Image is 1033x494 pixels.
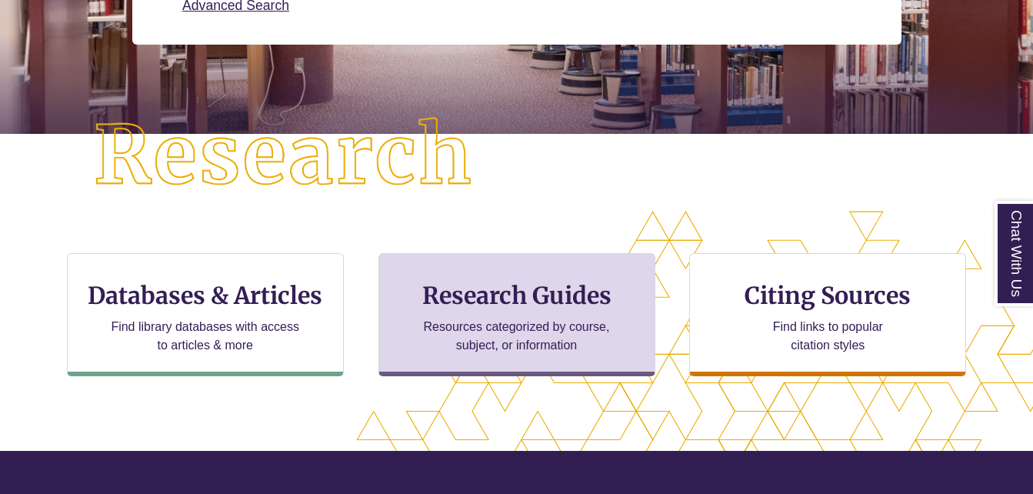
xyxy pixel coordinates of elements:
img: Research [52,75,516,237]
h3: Citing Sources [734,281,921,310]
p: Find library databases with access to articles & more [105,318,305,355]
h3: Research Guides [392,281,642,310]
a: Databases & Articles Find library databases with access to articles & more [67,253,344,376]
p: Find links to popular citation styles [753,318,903,355]
a: Research Guides Resources categorized by course, subject, or information [378,253,655,376]
a: Back to Top [971,212,1029,232]
h3: Databases & Articles [80,281,331,310]
p: Resources categorized by course, subject, or information [416,318,617,355]
a: Citing Sources Find links to popular citation styles [689,253,966,376]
